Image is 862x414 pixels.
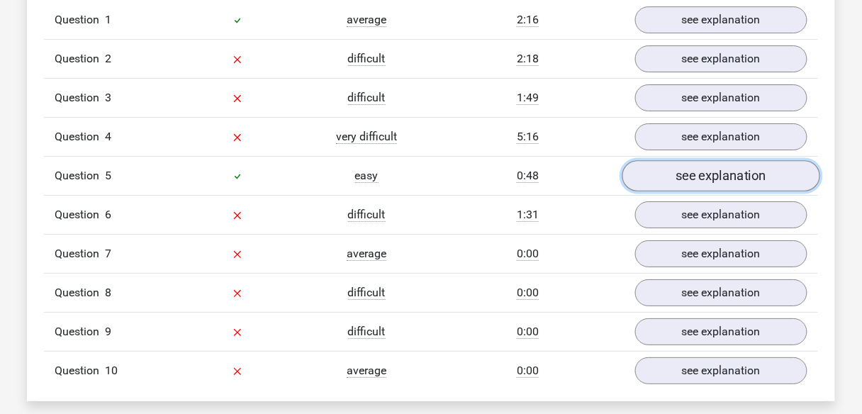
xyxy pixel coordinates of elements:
a: see explanation [635,84,807,111]
span: average [347,247,386,261]
span: 8 [105,286,111,299]
span: Question [55,245,105,262]
span: 4 [105,130,111,143]
span: 5 [105,169,111,182]
a: see explanation [635,45,807,72]
span: 0:00 [517,364,539,378]
span: 0:48 [517,169,539,183]
span: Question [55,167,105,184]
span: Question [55,206,105,223]
span: Question [55,323,105,340]
span: difficult [348,286,386,300]
a: see explanation [635,6,807,33]
span: easy [355,169,379,183]
span: 9 [105,325,111,338]
span: difficult [348,52,386,66]
span: 1:31 [517,208,539,222]
span: 7 [105,247,111,260]
span: 0:00 [517,286,539,300]
span: average [347,13,386,27]
a: see explanation [635,240,807,267]
span: 0:00 [517,247,539,261]
a: see explanation [635,357,807,384]
span: 6 [105,208,111,221]
span: Question [55,50,105,67]
span: Question [55,362,105,379]
span: 10 [105,364,118,377]
span: Question [55,11,105,28]
span: difficult [348,325,386,339]
span: 2:18 [517,52,539,66]
span: 2 [105,52,111,65]
span: Question [55,128,105,145]
span: 5:16 [517,130,539,144]
a: see explanation [635,318,807,345]
a: see explanation [635,279,807,306]
span: 0:00 [517,325,539,339]
span: 2:16 [517,13,539,27]
span: difficult [348,208,386,222]
span: 3 [105,91,111,104]
span: difficult [348,91,386,105]
span: Question [55,89,105,106]
span: very difficult [336,130,397,144]
span: average [347,364,386,378]
a: see explanation [635,201,807,228]
span: 1:49 [517,91,539,105]
span: Question [55,284,105,301]
span: 1 [105,13,111,26]
a: see explanation [635,123,807,150]
a: see explanation [622,160,820,191]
